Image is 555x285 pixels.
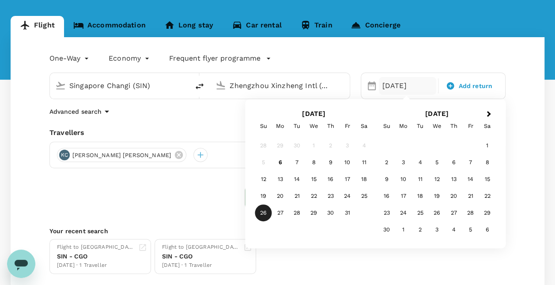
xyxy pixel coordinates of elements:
div: Choose Tuesday, October 14th, 2025 [289,171,306,188]
div: Flight to [GEOGRAPHIC_DATA] [57,243,135,252]
div: Not available Thursday, October 2nd, 2025 [322,137,339,154]
div: Choose Saturday, November 8th, 2025 [479,154,496,171]
p: Frequent flyer programme [169,53,261,64]
a: Accommodation [64,16,155,37]
div: Choose Saturday, November 1st, 2025 [479,137,496,154]
div: [DATE] · 1 Traveller [162,261,240,270]
div: Choose Sunday, November 16th, 2025 [378,188,395,204]
button: Frequent flyer programme [169,53,271,64]
div: Choose Wednesday, October 15th, 2025 [306,171,322,188]
div: KC[PERSON_NAME] [PERSON_NAME] [57,148,186,162]
div: Choose Friday, November 14th, 2025 [462,171,479,188]
div: Choose Wednesday, November 26th, 2025 [429,204,446,221]
div: Choose Monday, November 24th, 2025 [395,204,412,221]
div: Choose Thursday, November 20th, 2025 [446,188,462,204]
div: Choose Friday, October 17th, 2025 [339,171,356,188]
div: Not available Tuesday, September 30th, 2025 [289,137,306,154]
div: Wednesday [306,118,322,135]
div: Choose Wednesday, November 19th, 2025 [429,188,446,204]
div: Not available Monday, September 29th, 2025 [272,137,289,154]
div: Choose Wednesday, December 3rd, 2025 [429,221,446,238]
div: Choose Thursday, November 27th, 2025 [446,204,462,221]
div: Not available Wednesday, October 1st, 2025 [306,137,322,154]
div: Choose Sunday, November 9th, 2025 [378,171,395,188]
div: Choose Saturday, October 18th, 2025 [356,171,373,188]
input: Depart from [69,79,170,92]
h2: [DATE] [252,110,375,118]
div: SIN - CGO [57,252,135,261]
div: Month November, 2025 [378,137,496,238]
div: KC [59,150,70,160]
input: Going to [230,79,331,92]
div: Choose Sunday, October 19th, 2025 [255,188,272,204]
div: [DATE] [379,77,437,95]
div: Choose Thursday, October 23rd, 2025 [322,188,339,204]
button: Next Month [483,108,497,122]
div: Friday [462,118,479,135]
div: Thursday [446,118,462,135]
div: Choose Tuesday, October 7th, 2025 [289,154,306,171]
div: Choose Tuesday, October 28th, 2025 [289,204,306,221]
div: Sunday [255,118,272,135]
div: Choose Friday, November 28th, 2025 [462,204,479,221]
div: Choose Wednesday, November 12th, 2025 [429,171,446,188]
button: Open [183,85,185,86]
div: Travellers [49,127,506,138]
div: Choose Saturday, October 25th, 2025 [356,188,373,204]
div: Monday [395,118,412,135]
div: Not available Saturday, October 4th, 2025 [356,137,373,154]
div: Choose Wednesday, October 29th, 2025 [306,204,322,221]
div: Choose Saturday, December 6th, 2025 [479,221,496,238]
div: Choose Saturday, October 11th, 2025 [356,154,373,171]
div: Tuesday [412,118,429,135]
div: Choose Tuesday, November 11th, 2025 [412,171,429,188]
div: Choose Thursday, December 4th, 2025 [446,221,462,238]
div: Choose Sunday, November 30th, 2025 [378,221,395,238]
h2: [DATE] [375,110,498,118]
div: Choose Friday, December 5th, 2025 [462,221,479,238]
div: Choose Wednesday, November 5th, 2025 [429,154,446,171]
p: Your recent search [49,227,506,235]
div: Month October, 2025 [255,137,373,221]
div: Choose Monday, November 3rd, 2025 [395,154,412,171]
div: Sunday [378,118,395,135]
div: Choose Tuesday, November 4th, 2025 [412,154,429,171]
div: Choose Saturday, November 22nd, 2025 [479,188,496,204]
div: Choose Thursday, October 16th, 2025 [322,171,339,188]
div: Choose Saturday, November 29th, 2025 [479,204,496,221]
div: Choose Sunday, October 12th, 2025 [255,171,272,188]
div: Choose Monday, October 27th, 2025 [272,204,289,221]
a: Flight [11,16,64,37]
div: Not available Friday, October 3rd, 2025 [339,137,356,154]
span: Add return [458,81,492,91]
div: Choose Thursday, November 6th, 2025 [446,154,462,171]
div: Tuesday [289,118,306,135]
div: Not available Sunday, September 28th, 2025 [255,137,272,154]
div: Saturday [356,118,373,135]
div: SIN - CGO [162,252,240,261]
iframe: Button to launch messaging window, conversation in progress [7,250,35,278]
div: Choose Monday, November 17th, 2025 [395,188,412,204]
div: [DATE] · 1 Traveller [57,261,135,270]
div: One-Way [49,51,91,65]
div: Choose Tuesday, November 25th, 2025 [412,204,429,221]
span: [PERSON_NAME] [PERSON_NAME] [67,151,177,160]
div: Choose Friday, October 10th, 2025 [339,154,356,171]
div: Choose Friday, November 21st, 2025 [462,188,479,204]
div: Economy [109,51,151,65]
div: Choose Tuesday, November 18th, 2025 [412,188,429,204]
a: Long stay [155,16,223,37]
button: Open [344,85,345,86]
div: Choose Tuesday, October 21st, 2025 [289,188,306,204]
div: Choose Monday, October 13th, 2025 [272,171,289,188]
div: Choose Monday, October 20th, 2025 [272,188,289,204]
div: Friday [339,118,356,135]
a: Train [291,16,342,37]
div: Choose Thursday, October 9th, 2025 [322,154,339,171]
div: Thursday [322,118,339,135]
div: Choose Monday, October 6th, 2025 [272,154,289,171]
div: Choose Sunday, November 2nd, 2025 [378,154,395,171]
div: Choose Friday, October 31st, 2025 [339,204,356,221]
button: delete [189,76,210,97]
div: Choose Thursday, November 13th, 2025 [446,171,462,188]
